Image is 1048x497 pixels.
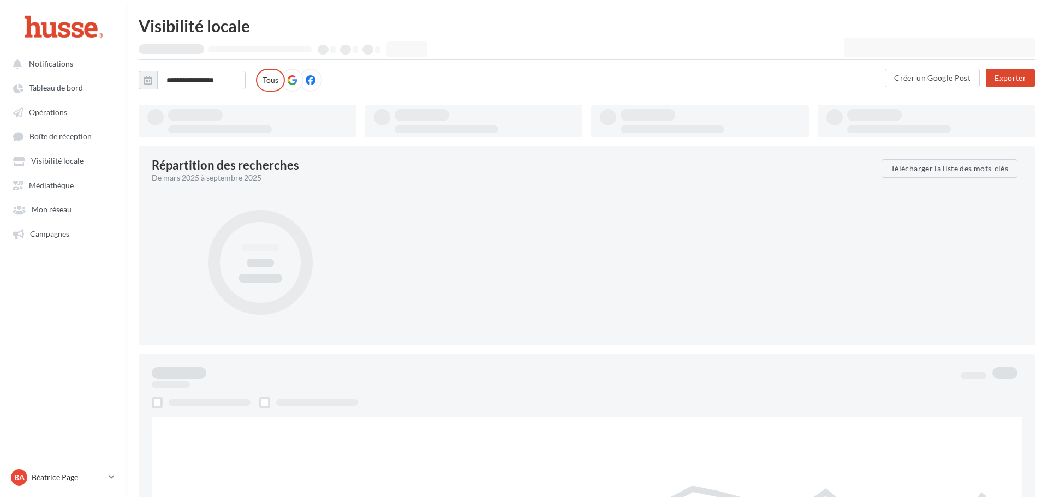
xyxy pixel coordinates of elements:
[7,151,119,170] a: Visibilité locale
[7,102,119,122] a: Opérations
[29,107,67,117] span: Opérations
[7,199,119,219] a: Mon réseau
[256,69,285,92] label: Tous
[29,181,74,190] span: Médiathèque
[7,126,119,146] a: Boîte de réception
[29,132,92,141] span: Boîte de réception
[32,205,72,214] span: Mon réseau
[7,53,115,73] button: Notifications
[152,159,299,171] div: Répartition des recherches
[14,472,25,483] span: Ba
[885,69,980,87] button: Créer un Google Post
[7,77,119,97] a: Tableau de bord
[31,157,84,166] span: Visibilité locale
[29,59,73,68] span: Notifications
[882,159,1017,178] button: Télécharger la liste des mots-clés
[986,69,1035,87] button: Exporter
[139,17,1035,34] div: Visibilité locale
[30,229,69,238] span: Campagnes
[9,467,117,488] a: Ba Béatrice Page
[7,224,119,243] a: Campagnes
[32,472,104,483] p: Béatrice Page
[29,83,83,93] span: Tableau de bord
[7,175,119,195] a: Médiathèque
[152,172,873,183] div: De mars 2025 à septembre 2025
